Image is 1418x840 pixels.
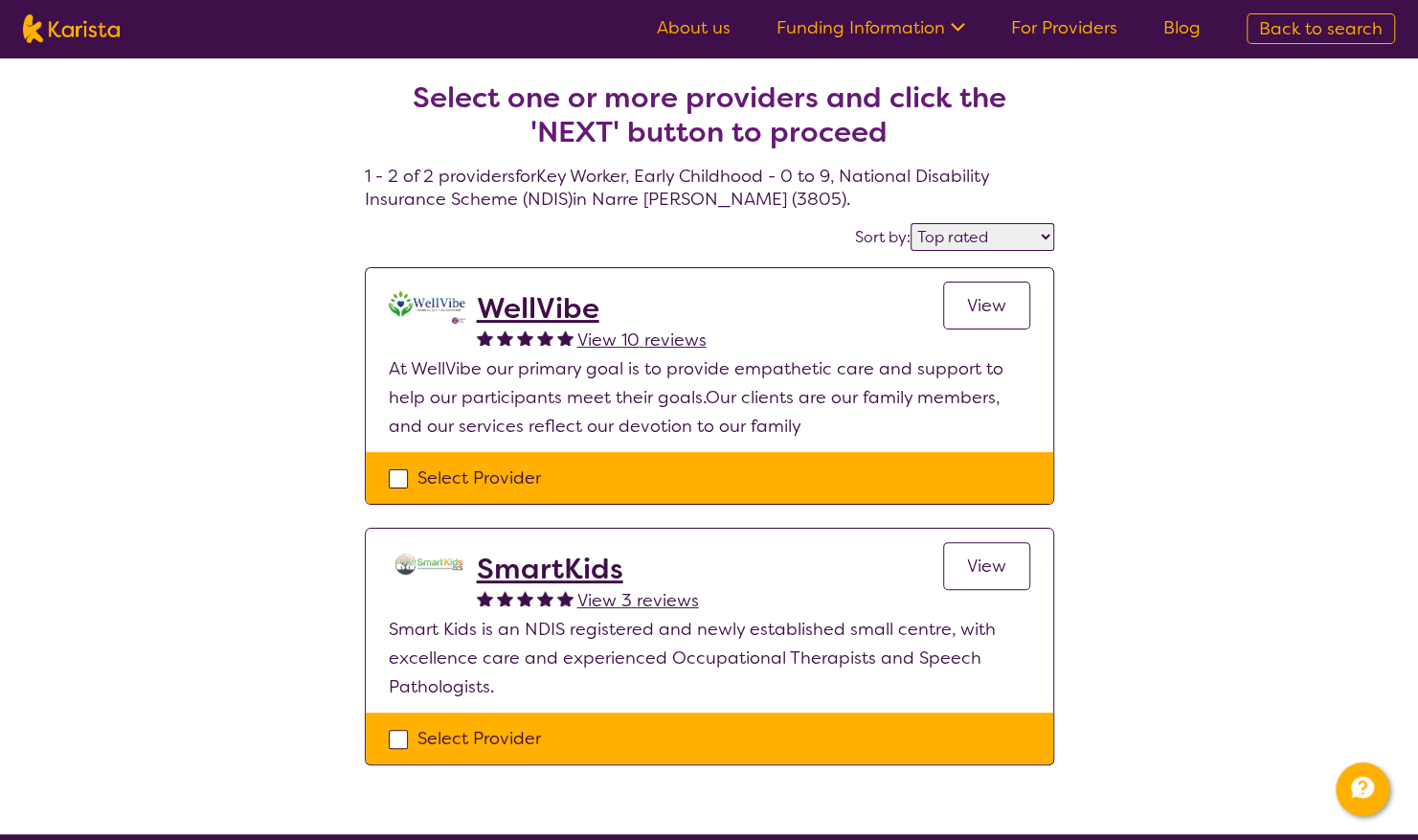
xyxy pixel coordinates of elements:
img: fullstar [477,590,493,606]
img: fullstar [477,329,493,346]
a: Funding Information [777,16,965,39]
a: Blog [1163,16,1201,39]
img: fullstar [517,329,533,346]
img: fullstar [537,329,553,346]
img: fullstar [517,590,533,606]
span: View [967,294,1006,317]
a: For Providers [1011,16,1117,39]
img: fullstar [537,590,553,606]
button: Channel Menu [1336,762,1389,816]
a: View 10 reviews [577,326,707,354]
img: fullstar [557,590,574,606]
p: At WellVibe our primary goal is to provide empathetic care and support to help our participants m... [389,354,1030,441]
label: Sort by: [855,227,911,247]
span: View 10 reviews [577,329,707,352]
a: View 3 reviews [577,586,699,615]
p: Smart Kids is an NDIS registered and newly established small centre, with excellence care and exp... [389,615,1030,701]
a: SmartKids [477,552,699,586]
span: View 3 reviews [577,589,699,612]
img: ltnxvukw6alefghrqtzz.png [389,552,465,579]
span: View [967,555,1006,578]
span: Back to search [1259,17,1383,40]
img: fullstar [497,590,513,606]
img: fullstar [497,329,513,346]
h4: 1 - 2 of 2 providers for Key Worker , Early Childhood - 0 to 9 , National Disability Insurance Sc... [365,34,1054,211]
a: About us [657,16,731,39]
img: Karista logo [23,14,120,43]
a: View [943,542,1030,590]
a: WellVibe [477,291,707,326]
img: zlx6pwaass9w9mngb25d.png [389,291,465,324]
a: View [943,282,1030,329]
a: Back to search [1247,13,1395,44]
h2: Select one or more providers and click the 'NEXT' button to proceed [388,80,1031,149]
img: fullstar [557,329,574,346]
